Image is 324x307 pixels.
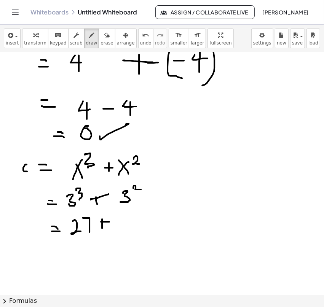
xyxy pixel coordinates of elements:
button: erase [99,29,115,48]
span: arrange [117,40,135,46]
span: draw [86,40,97,46]
button: settings [251,29,273,48]
button: save [290,29,305,48]
button: fullscreen [207,29,233,48]
span: insert [6,40,19,46]
i: format_size [194,31,201,40]
span: redo [155,40,165,46]
button: arrange [115,29,137,48]
button: new [275,29,289,48]
button: insert [4,29,21,48]
button: redoredo [153,29,167,48]
button: draw [84,29,99,48]
a: Whiteboards [30,8,69,16]
i: keyboard [54,31,62,40]
i: redo [156,31,164,40]
button: format_sizelarger [189,29,206,48]
button: transform [22,29,48,48]
button: Assign / Collaborate Live [155,5,255,19]
span: scrub [70,40,83,46]
span: smaller [171,40,187,46]
span: erase [101,40,113,46]
span: load [308,40,318,46]
i: undo [142,31,149,40]
span: [PERSON_NAME] [262,9,309,16]
button: load [306,29,320,48]
button: scrub [68,29,85,48]
span: transform [24,40,46,46]
span: keypad [50,40,67,46]
button: keyboardkeypad [48,29,69,48]
button: undoundo [138,29,153,48]
span: fullscreen [209,40,231,46]
span: new [277,40,286,46]
span: Assign / Collaborate Live [162,9,248,16]
span: save [292,40,303,46]
button: format_sizesmaller [169,29,189,48]
button: Toggle navigation [9,6,21,18]
span: undo [140,40,152,46]
i: format_size [175,31,182,40]
button: [PERSON_NAME] [256,5,315,19]
span: larger [191,40,204,46]
span: settings [253,40,271,46]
